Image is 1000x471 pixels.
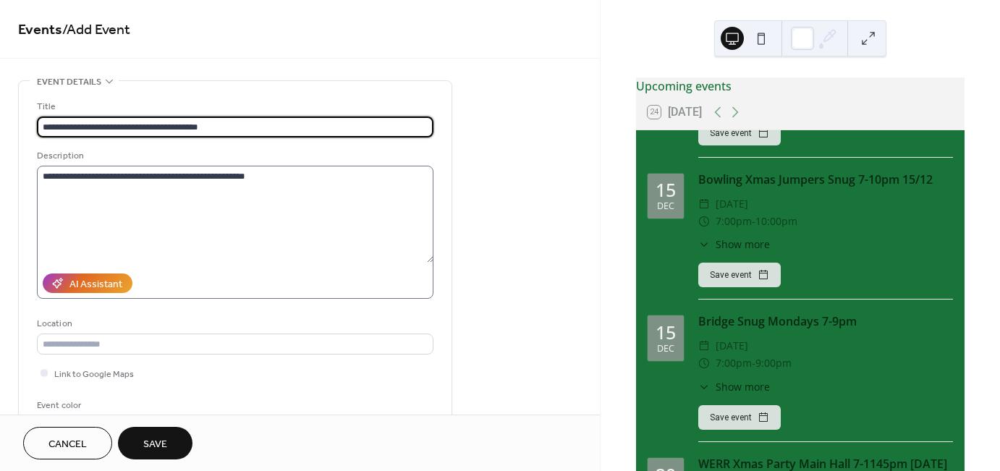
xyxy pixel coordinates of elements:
button: Save event [698,121,781,145]
div: ​ [698,237,710,252]
div: AI Assistant [69,277,122,292]
div: ​ [698,195,710,213]
span: Save [143,437,167,452]
span: [DATE] [716,195,748,213]
div: Title [37,99,431,114]
div: Upcoming events [636,77,965,95]
span: 7:00pm [716,213,752,230]
span: Show more [716,379,770,394]
button: Save event [698,263,781,287]
span: Show more [716,237,770,252]
span: / Add Event [62,16,130,44]
div: ​ [698,337,710,355]
button: Save [118,427,192,459]
button: Save event [698,405,781,430]
div: Dec [657,344,674,354]
div: Event color [37,398,145,413]
div: Bowling Xmas Jumpers Snug 7-10pm 15/12 [698,171,953,188]
div: Location [37,316,431,331]
button: Cancel [23,427,112,459]
div: ​ [698,213,710,230]
span: [DATE] [716,337,748,355]
span: Link to Google Maps [54,367,134,382]
div: ​ [698,379,710,394]
a: Events [18,16,62,44]
span: 9:00pm [755,355,792,372]
div: Description [37,148,431,164]
span: Cancel [48,437,87,452]
span: 10:00pm [755,213,797,230]
span: Event details [37,75,101,90]
div: 15 [656,181,676,199]
span: 7:00pm [716,355,752,372]
span: - [752,355,755,372]
div: 15 [656,323,676,341]
button: ​Show more [698,237,770,252]
span: - [752,213,755,230]
button: AI Assistant [43,273,132,293]
button: ​Show more [698,379,770,394]
div: ​ [698,355,710,372]
div: Bridge Snug Mondays 7-9pm [698,313,953,330]
div: Dec [657,202,674,211]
